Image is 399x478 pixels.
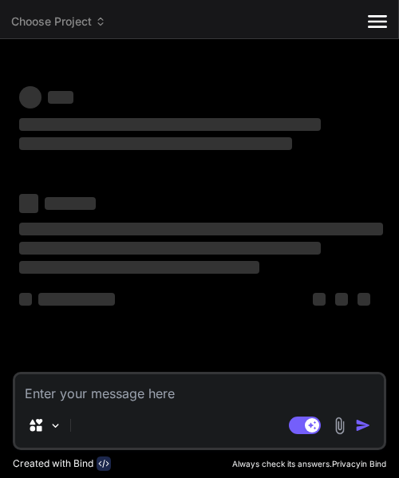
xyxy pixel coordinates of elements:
span: ‌ [19,118,321,131]
span: ‌ [19,137,292,150]
span: ‌ [313,293,326,306]
span: ‌ [19,86,41,109]
img: icon [355,417,371,433]
span: Choose Project [11,14,106,30]
span: ‌ [19,223,383,235]
p: Always check its answers. in Bind [232,458,386,470]
span: ‌ [335,293,348,306]
span: ‌ [19,293,32,306]
span: ‌ [48,91,73,104]
span: ‌ [19,242,321,255]
span: ‌ [358,293,370,306]
span: ‌ [38,293,115,306]
span: Privacy [332,459,361,468]
span: ‌ [19,194,38,213]
img: attachment [330,417,349,435]
img: Pick Models [49,419,62,433]
p: Created with Bind [13,457,93,470]
img: bind-logo [97,456,111,471]
span: ‌ [45,197,96,210]
span: ‌ [19,261,259,274]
